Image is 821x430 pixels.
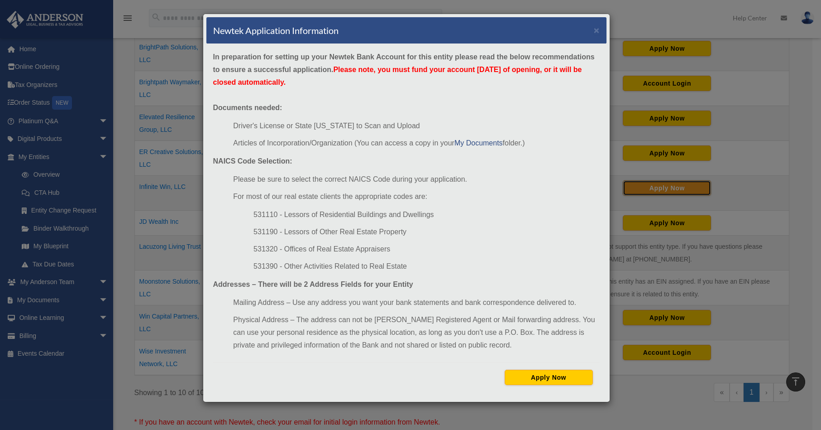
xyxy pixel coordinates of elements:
[233,173,599,186] li: Please be sure to select the correct NAICS Code during your application.
[233,296,599,309] li: Mailing Address – Use any address you want your bank statements and bank correspondence delivered...
[213,157,292,165] strong: NAICS Code Selection:
[253,226,599,238] li: 531190 - Lessors of Other Real Estate Property
[213,24,339,37] h4: Newtek Application Information
[253,260,599,273] li: 531390 - Other Activities Related to Real Estate
[233,190,599,203] li: For most of our real estate clients the appropriate codes are:
[454,139,503,147] a: My Documents
[253,208,599,221] li: 531110 - Lessors of Residential Buildings and Dwellings
[213,53,595,86] strong: In preparation for setting up your Newtek Bank Account for this entity please read the below reco...
[505,370,593,385] button: Apply Now
[213,66,582,86] span: Please note, you must fund your account [DATE] of opening, or it will be closed automatically.
[233,314,599,352] li: Physical Address – The address can not be [PERSON_NAME] Registered Agent or Mail forwarding addre...
[594,25,600,35] button: ×
[213,104,282,111] strong: Documents needed:
[233,120,599,132] li: Driver's License or State [US_STATE] to Scan and Upload
[233,137,599,150] li: Articles of Incorporation/Organization (You can access a copy in your folder.)
[253,243,599,256] li: 531320 - Offices of Real Estate Appraisers
[213,280,413,288] strong: Addresses – There will be 2 Address Fields for your Entity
